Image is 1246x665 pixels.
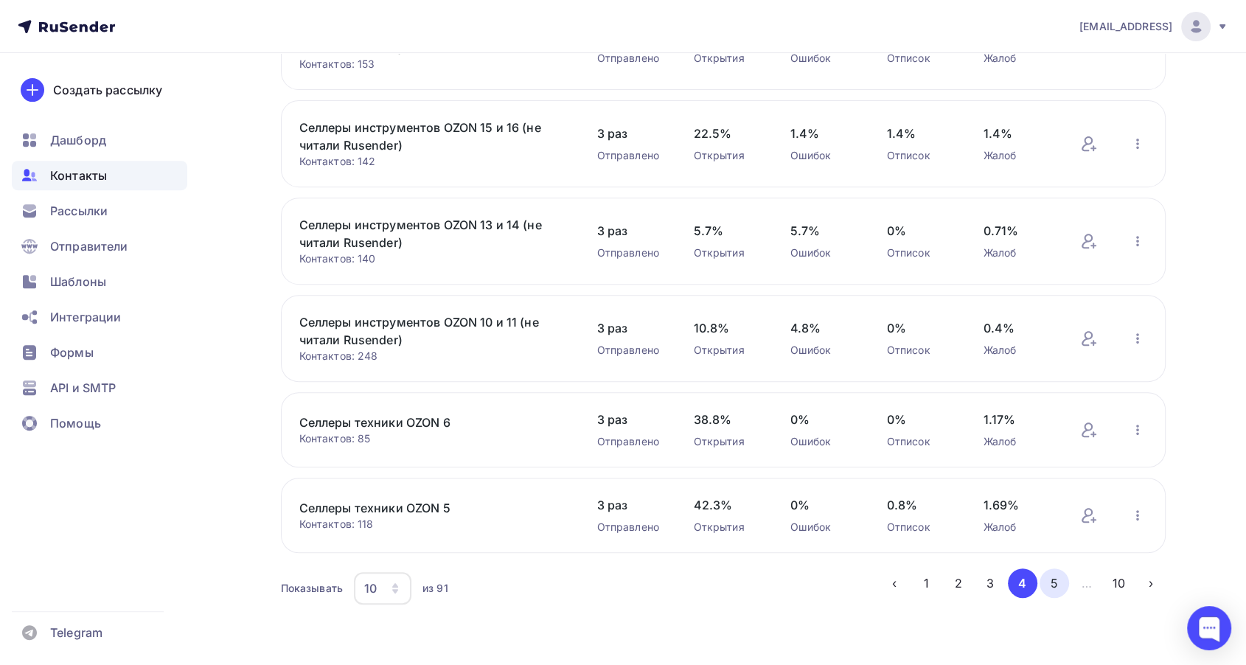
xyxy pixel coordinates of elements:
div: Отписок [887,246,954,260]
a: Отправители [12,231,187,261]
button: Go to next page [1136,568,1166,598]
div: Жалоб [984,343,1051,358]
span: 0% [790,496,857,514]
div: Жалоб [984,434,1051,449]
button: Go to page 10 [1104,568,1133,598]
div: Жалоб [984,520,1051,535]
button: Go to page 5 [1040,568,1069,598]
span: 5.7% [790,222,857,240]
span: 3 раз [597,222,664,240]
span: Шаблоны [50,273,106,290]
a: Селлеры инструментов OZON 15 и 16 (не читали Rusender) [299,119,550,154]
span: Рассылки [50,202,108,220]
button: Go to page 3 [975,568,1005,598]
ul: Pagination [880,568,1166,598]
a: Шаблоны [12,267,187,296]
div: Ошибок [790,148,857,163]
span: [EMAIL_ADDRESS] [1079,19,1172,34]
span: Дашборд [50,131,106,149]
div: Отписок [887,520,954,535]
span: Помощь [50,414,101,432]
div: Контактов: 248 [299,349,568,363]
a: Дашборд [12,125,187,155]
span: 0% [887,319,954,337]
span: 0% [887,222,954,240]
a: [EMAIL_ADDRESS] [1079,12,1228,41]
div: Жалоб [984,148,1051,163]
span: 3 раз [597,411,664,428]
span: 0.4% [984,319,1051,337]
span: 0.71% [984,222,1051,240]
div: Ошибок [790,520,857,535]
div: Контактов: 85 [299,431,568,446]
span: 3 раз [597,125,664,142]
span: 1.4% [887,125,954,142]
button: Go to page 2 [944,568,973,598]
div: 10 [364,579,377,597]
button: Go to page 4 [1008,568,1037,598]
a: Контакты [12,161,187,190]
div: Отправлено [597,520,664,535]
div: Отписок [887,343,954,358]
div: Отправлено [597,434,664,449]
div: Отписок [887,51,954,66]
span: Telegram [50,624,102,641]
a: Селлеры техники OZON 5 [299,499,550,517]
span: 5.7% [694,222,761,240]
span: 22.5% [694,125,761,142]
span: 0% [790,411,857,428]
span: 1.4% [790,125,857,142]
span: 0% [887,411,954,428]
div: Контактов: 142 [299,154,568,169]
div: Открытия [694,51,761,66]
div: Отправлено [597,148,664,163]
span: 3 раз [597,496,664,514]
div: из 91 [422,581,448,596]
div: Отправлено [597,51,664,66]
div: Ошибок [790,51,857,66]
a: Селлеры инструментов OZON 13 и 14 (не читали Rusender) [299,216,550,251]
span: 1.69% [984,496,1051,514]
div: Открытия [694,343,761,358]
div: Контактов: 140 [299,251,568,266]
a: Селлеры техники OZON 6 [299,414,550,431]
div: Отправлено [597,246,664,260]
div: Контактов: 118 [299,517,568,532]
div: Открытия [694,148,761,163]
div: Открытия [694,520,761,535]
span: Отправители [50,237,128,255]
span: Интеграции [50,308,121,326]
div: Ошибок [790,434,857,449]
span: 38.8% [694,411,761,428]
a: Селлеры инструментов OZON 10 и 11 (не читали Rusender) [299,313,550,349]
div: Жалоб [984,246,1051,260]
a: Рассылки [12,196,187,226]
div: Контактов: 153 [299,57,568,72]
button: Go to page 1 [911,568,941,598]
span: Контакты [50,167,107,184]
span: 10.8% [694,319,761,337]
span: API и SMTP [50,379,116,397]
button: 10 [353,571,412,605]
button: Go to previous page [880,568,909,598]
div: Создать рассылку [53,81,162,99]
span: 1.17% [984,411,1051,428]
div: Жалоб [984,51,1051,66]
div: Ошибок [790,246,857,260]
div: Ошибок [790,343,857,358]
span: 0.8% [887,496,954,514]
span: Формы [50,344,94,361]
span: 4.8% [790,319,857,337]
a: Формы [12,338,187,367]
span: 3 раз [597,319,664,337]
span: 1.4% [984,125,1051,142]
div: Отправлено [597,343,664,358]
div: Открытия [694,434,761,449]
div: Отписок [887,434,954,449]
div: Открытия [694,246,761,260]
div: Показывать [281,581,343,596]
div: Отписок [887,148,954,163]
span: 42.3% [694,496,761,514]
